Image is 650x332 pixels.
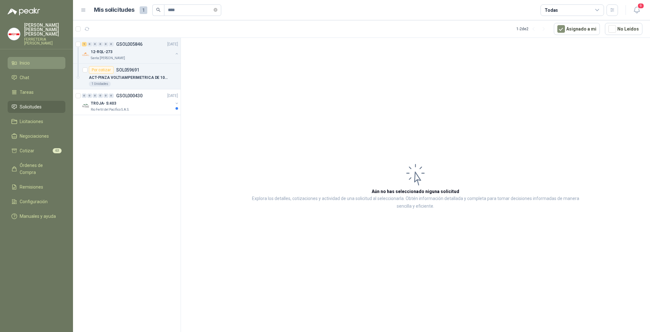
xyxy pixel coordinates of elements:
span: Negociaciones [20,133,49,140]
a: 1 0 0 0 0 0 GSOL005846[DATE] Company Logo12-RQL-273Santa [PERSON_NAME] [82,40,179,61]
a: Manuales y ayuda [8,210,65,222]
a: Tareas [8,86,65,98]
span: Chat [20,74,29,81]
button: 9 [631,4,642,16]
div: 1 - 2 de 2 [516,24,549,34]
img: Company Logo [8,28,20,40]
div: 0 [93,42,97,46]
p: Explora los detalles, cotizaciones y actividad de una solicitud al seleccionarla. Obtén informaci... [244,195,587,210]
span: 9 [637,3,644,9]
span: 63 [53,148,62,153]
p: [DATE] [167,93,178,99]
div: 0 [103,93,108,98]
p: FERRETERIA [PERSON_NAME] [24,38,65,45]
p: [DATE] [167,41,178,47]
h1: Mis solicitudes [94,5,135,15]
span: close-circle [214,8,217,12]
div: 0 [82,93,87,98]
a: Configuración [8,196,65,208]
img: Company Logo [82,102,90,110]
div: 0 [109,42,114,46]
a: Solicitudes [8,101,65,113]
a: Órdenes de Compra [8,159,65,178]
p: 12-RQL-273 [91,49,112,55]
span: Cotizar [20,147,34,154]
h3: Aún no has seleccionado niguna solicitud [372,188,459,195]
span: Órdenes de Compra [20,162,59,176]
div: Todas [545,7,558,14]
div: 0 [98,93,103,98]
span: Solicitudes [20,103,42,110]
div: 1 [82,42,87,46]
p: Santa [PERSON_NAME] [91,56,125,61]
a: Licitaciones [8,115,65,128]
span: search [156,8,161,12]
span: Inicio [20,59,30,66]
a: Remisiones [8,181,65,193]
a: Negociaciones [8,130,65,142]
div: 0 [87,93,92,98]
a: 0 0 0 0 0 0 GSOL000430[DATE] Company LogoTROJA- S:403Rio Fertil del Pacífico S.A.S. [82,92,179,112]
div: 0 [103,42,108,46]
span: Licitaciones [20,118,43,125]
span: Manuales y ayuda [20,213,56,220]
img: Logo peakr [8,8,40,15]
p: GSOL000430 [116,93,143,98]
p: SOL059691 [116,68,139,72]
span: Remisiones [20,183,43,190]
p: ACT-PINZA VOLTIAMPERIMETRICA DE 1000 AMP [89,75,168,81]
a: Chat [8,72,65,84]
div: 1 Unidades [89,81,111,86]
span: Tareas [20,89,34,96]
p: [PERSON_NAME] [PERSON_NAME] [PERSON_NAME] [24,23,65,36]
a: Por cotizarSOL059691ACT-PINZA VOLTIAMPERIMETRICA DE 1000 AMP1 Unidades [73,64,181,89]
div: 0 [98,42,103,46]
div: 0 [93,93,97,98]
span: Configuración [20,198,48,205]
p: GSOL005846 [116,42,143,46]
a: Cotizar63 [8,145,65,157]
a: Inicio [8,57,65,69]
button: Asignado a mi [554,23,600,35]
span: 1 [140,6,147,14]
div: Por cotizar [89,66,114,74]
div: 0 [87,42,92,46]
p: Rio Fertil del Pacífico S.A.S. [91,107,129,112]
span: close-circle [214,7,217,13]
p: TROJA- S:403 [91,100,116,107]
button: No Leídos [605,23,642,35]
img: Company Logo [82,51,90,58]
div: 0 [109,93,114,98]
